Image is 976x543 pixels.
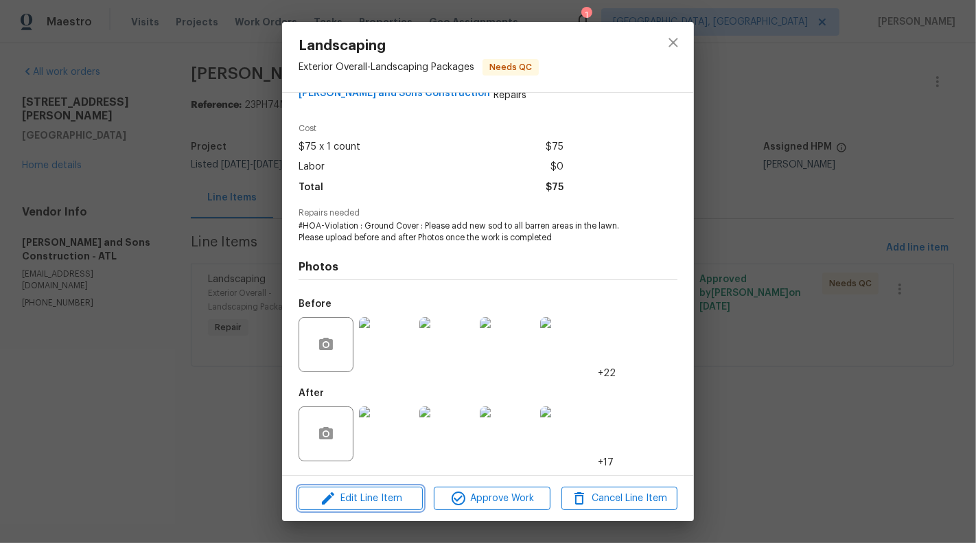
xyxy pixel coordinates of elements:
h4: Photos [299,260,677,274]
span: Repairs [493,89,563,102]
span: Exterior Overall - Landscaping Packages [299,62,474,72]
span: +22 [598,367,616,380]
span: Needs QC [484,60,537,74]
span: Approve Work [438,490,546,507]
span: Landscaping [299,38,539,54]
button: close [657,26,690,59]
span: Cancel Line Item [566,490,673,507]
span: Cost [299,124,563,133]
span: $75 [546,178,563,198]
span: +17 [598,456,614,470]
span: Repairs needed [299,209,677,218]
span: $75 [546,137,563,157]
span: $0 [550,157,563,177]
span: Labor [299,157,325,177]
span: $75 x 1 count [299,137,360,157]
h5: Before [299,299,332,309]
button: Approve Work [434,487,550,511]
span: #HOA-Violation : Ground Cover : Please add new sod to all barren areas in the lawn. Please upload... [299,220,640,244]
span: Edit Line Item [303,490,419,507]
span: Total [299,178,323,198]
span: [PERSON_NAME] and Sons Construction [299,89,490,99]
div: 1 [581,8,591,22]
button: Edit Line Item [299,487,423,511]
h5: After [299,389,324,398]
button: Cancel Line Item [561,487,677,511]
